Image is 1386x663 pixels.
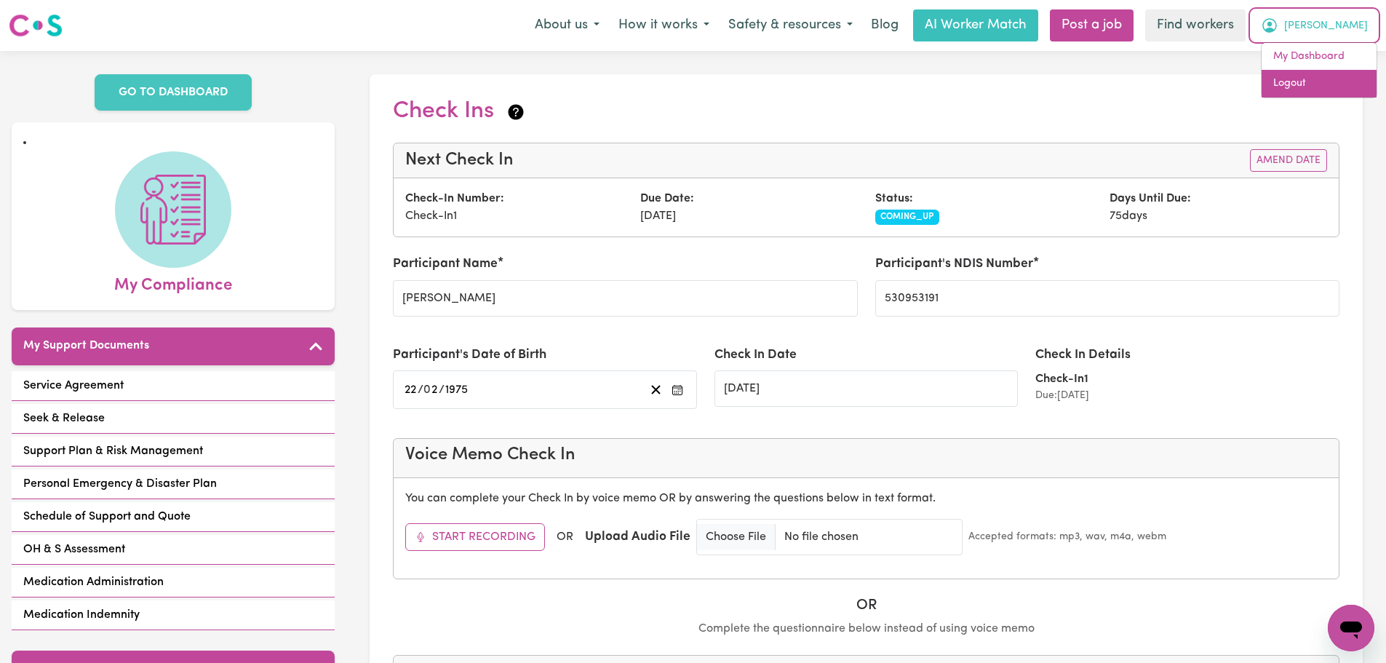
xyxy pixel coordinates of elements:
[609,10,719,41] button: How it works
[913,9,1038,41] a: AI Worker Match
[405,150,514,171] h4: Next Check In
[23,377,124,394] span: Service Agreement
[445,380,469,400] input: ----
[393,255,498,274] label: Participant Name
[1035,346,1131,365] label: Check In Details
[12,502,335,532] a: Schedule of Support and Quote
[12,437,335,467] a: Support Plan & Risk Management
[875,210,940,224] span: COMING_UP
[875,255,1033,274] label: Participant's NDIS Number
[9,9,63,42] a: Careseekers logo
[640,193,694,205] strong: Due Date:
[23,606,140,624] span: Medication Indemnity
[714,346,797,365] label: Check In Date
[12,371,335,401] a: Service Agreement
[1250,149,1327,172] button: Amend Date
[968,529,1166,544] small: Accepted formats: mp3, wav, m4a, webm
[95,74,252,111] a: GO TO DASHBOARD
[397,190,632,225] div: Check-In 1
[405,445,1327,466] h4: Voice Memo Check In
[525,10,609,41] button: About us
[1035,373,1088,385] strong: Check-In 1
[12,568,335,598] a: Medication Administration
[1050,9,1134,41] a: Post a job
[1262,43,1377,71] a: My Dashboard
[1284,18,1368,34] span: [PERSON_NAME]
[439,384,445,397] span: /
[1035,388,1339,403] div: Due: [DATE]
[23,541,125,558] span: OH & S Assessment
[23,151,323,298] a: My Compliance
[405,193,504,205] strong: Check-In Number:
[1251,10,1377,41] button: My Account
[12,469,335,499] a: Personal Emergency & Disaster Plan
[23,573,164,591] span: Medication Administration
[12,600,335,630] a: Medication Indemnity
[23,410,105,427] span: Seek & Release
[1110,193,1191,205] strong: Days Until Due:
[393,98,526,125] h2: Check Ins
[557,528,573,546] span: OR
[1145,9,1246,41] a: Find workers
[418,384,423,397] span: /
[9,12,63,39] img: Careseekers logo
[585,528,690,547] label: Upload Audio File
[425,380,439,400] input: --
[1101,190,1336,225] div: 75 days
[393,597,1339,614] h5: OR
[1262,70,1377,98] a: Logout
[114,268,232,298] span: My Compliance
[862,9,907,41] a: Blog
[875,193,913,205] strong: Status:
[1328,605,1374,651] iframe: Button to launch messaging window
[393,620,1339,638] p: Complete the questionnaire below instead of using voice memo
[719,10,862,41] button: Safety & resources
[632,190,867,225] div: [DATE]
[393,346,546,365] label: Participant's Date of Birth
[23,475,217,493] span: Personal Emergency & Disaster Plan
[404,380,418,400] input: --
[23,442,203,460] span: Support Plan & Risk Management
[12,404,335,434] a: Seek & Release
[405,490,1327,507] p: You can complete your Check In by voice memo OR by answering the questions below in text format.
[23,508,191,525] span: Schedule of Support and Quote
[1261,42,1377,98] div: My Account
[12,327,335,365] button: My Support Documents
[12,535,335,565] a: OH & S Assessment
[423,384,431,396] span: 0
[405,523,545,551] button: Start Recording
[23,339,149,353] h5: My Support Documents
